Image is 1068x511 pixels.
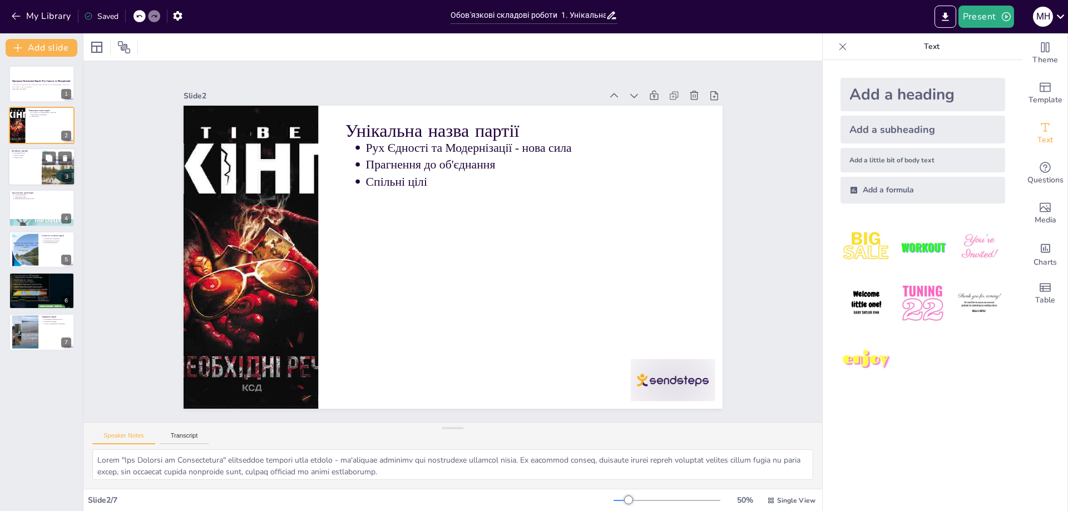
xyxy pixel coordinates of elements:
[44,241,71,244] p: Політична діяльність
[42,151,56,165] button: Duplicate Slide
[840,78,1005,111] div: Add a heading
[451,7,606,23] input: Insert title
[12,84,71,88] p: Обов'язкові складові роботи: Унікальна назва, Цікавий лозунг. Ідентифікація, сутність та місія па...
[840,177,1005,204] div: Add a formula
[58,151,72,165] button: Delete Slide
[840,148,1005,172] div: Add a little bit of body text
[61,296,71,306] div: 6
[1033,6,1053,28] button: M H
[354,234,587,490] p: Рух Єдності та Модернізації - нова сила
[777,496,815,505] span: Single View
[1027,174,1064,186] span: Questions
[44,237,71,240] p: Добровільне об'єднання
[31,111,71,113] p: Рух Єдності та Модернізації - нова сила
[12,88,71,90] p: Generated with [URL]
[9,314,75,350] div: 7
[9,66,75,102] div: 1
[14,198,71,200] p: Формування політичного курсу
[92,449,813,480] textarea: Lorem "Ips Dolorsi am Consectetura" elitseddoe tempori utla etdolo - ma'aliquae adminimv qui nost...
[840,334,892,386] img: 7.jpeg
[1023,274,1067,314] div: Add a table
[88,38,106,56] div: Layout
[42,234,71,237] p: Сутність та місія партії
[44,321,71,323] p: Формування кадрів
[84,11,118,22] div: Saved
[61,214,71,224] div: 4
[329,211,562,468] p: Спільні цілі
[9,107,75,143] div: 2
[14,279,71,281] p: Довгострокова стійкість
[28,108,71,112] p: Унікальна назва партії
[61,255,71,265] div: 5
[14,152,38,155] p: Основний слоган
[12,191,71,195] p: Ідеологічна орієнтація
[8,148,75,186] div: 3
[44,323,71,325] p: Участь у державному управлінні
[12,150,38,153] p: [PERSON_NAME]
[42,315,71,319] p: Завдання партії
[958,6,1014,28] button: Present
[1035,214,1056,226] span: Media
[1023,73,1067,113] div: Add ready made slides
[9,231,75,268] div: 5
[31,115,71,117] p: Спільні цілі
[9,190,75,226] div: 4
[897,221,948,273] img: 2.jpeg
[342,222,575,479] p: Прагнення до об'єднання
[840,116,1005,143] div: Add a subheading
[31,113,71,115] p: Прагнення до об'єднання
[1023,33,1067,73] div: Change the overall theme
[14,196,71,198] p: Адаптація до змін
[852,33,1012,60] p: Text
[62,172,72,182] div: 3
[364,227,616,504] p: Унікальна назва партії
[14,194,71,196] p: Основні напрямки
[953,277,1005,329] img: 6.jpeg
[61,131,71,141] div: 2
[1033,7,1053,27] div: M H
[14,154,38,156] p: Цінності партії
[61,89,71,99] div: 1
[88,495,614,505] div: Slide 2 / 7
[14,156,38,158] p: Заклик до дії
[9,272,75,309] div: 6
[117,41,131,54] span: Position
[1023,113,1067,153] div: Add text boxes
[731,495,758,505] div: 50 %
[1035,294,1055,306] span: Table
[1023,194,1067,234] div: Add images, graphics, shapes or video
[1029,94,1062,106] span: Template
[44,240,71,242] p: Відображення інтересів
[6,39,77,57] button: Add slide
[61,338,71,348] div: 7
[14,281,71,283] p: Безпека та процвітання
[1034,256,1057,269] span: Charts
[8,7,76,25] button: My Library
[160,432,209,444] button: Transcript
[12,80,71,82] strong: Програма Політичної Партії: Рух Єдності та Модернізації
[897,277,948,329] img: 5.jpeg
[934,6,956,28] button: Export to PowerPoint
[1032,54,1058,66] span: Theme
[953,221,1005,273] img: 3.jpeg
[14,276,71,279] p: Трансформація держави
[92,432,155,444] button: Speaker Notes
[44,319,71,321] p: Реалізація політичного курсу
[1023,153,1067,194] div: Get real-time input from your audience
[840,277,892,329] img: 4.jpeg
[1037,134,1053,146] span: Text
[1023,234,1067,274] div: Add charts and graphs
[840,221,892,273] img: 1.jpeg
[12,274,71,277] p: Головні цілі партії
[458,135,745,454] div: Slide 2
